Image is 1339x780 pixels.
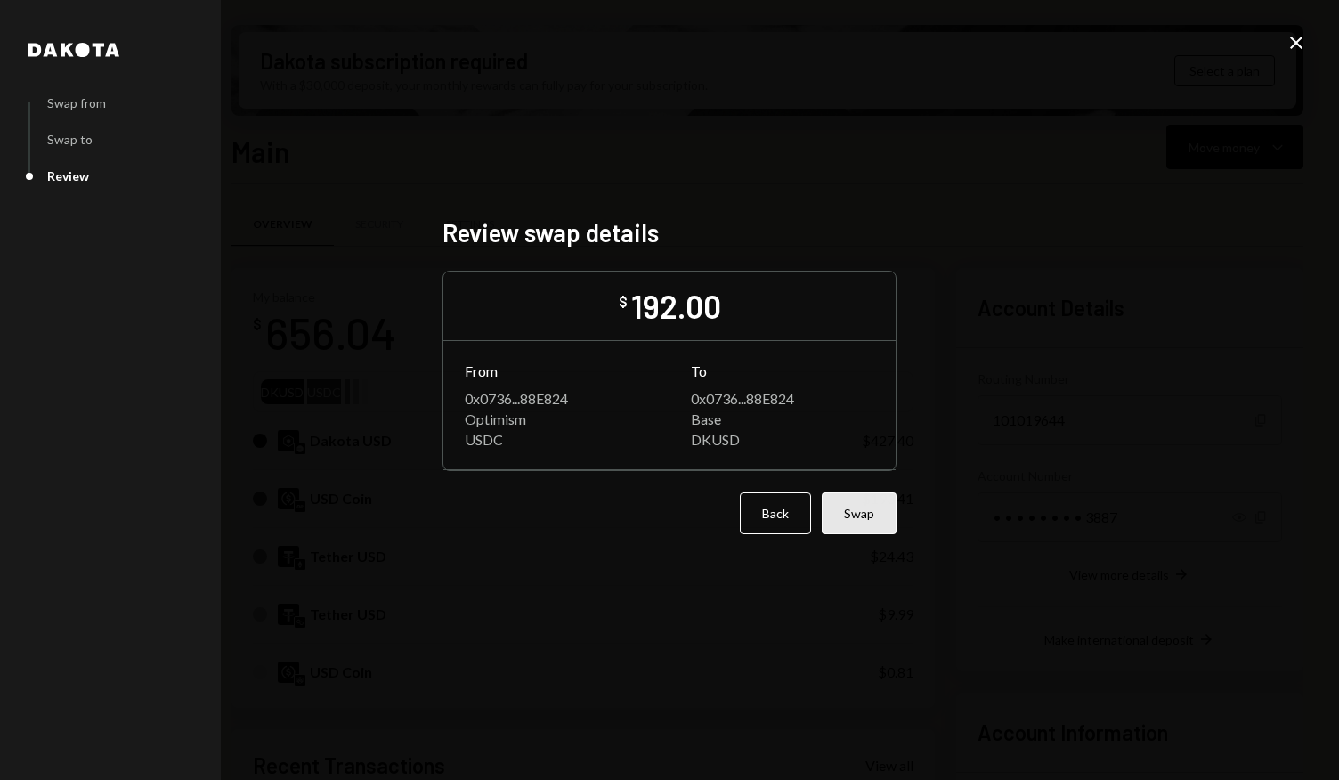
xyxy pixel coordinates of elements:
div: Swap to [47,132,93,147]
div: 192.00 [631,286,721,326]
div: Swap from [47,95,106,110]
div: 0x0736...88E824 [465,390,647,407]
div: Base [691,410,874,427]
div: Review [47,168,89,183]
div: 0x0736...88E824 [691,390,874,407]
button: Swap [822,492,897,534]
div: From [465,362,647,379]
div: To [691,362,874,379]
div: USDC [465,431,647,448]
div: Optimism [465,410,647,427]
div: $ [619,293,628,311]
h2: Review swap details [442,215,897,250]
button: Back [740,492,811,534]
div: DKUSD [691,431,874,448]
